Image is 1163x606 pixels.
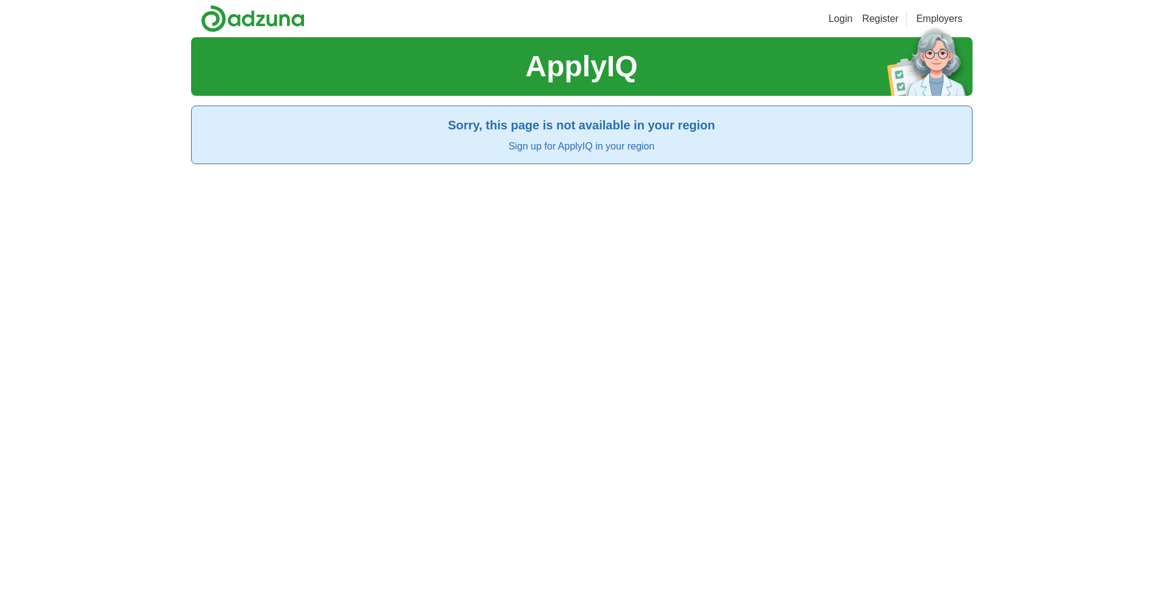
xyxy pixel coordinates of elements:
[862,12,899,26] a: Register
[916,12,963,26] a: Employers
[201,5,305,32] img: Adzuna logo
[509,141,654,151] a: Sign up for ApplyIQ in your region
[525,45,637,88] h1: ApplyIQ
[201,116,962,134] h2: Sorry, this page is not available in your region
[828,12,852,26] a: Login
